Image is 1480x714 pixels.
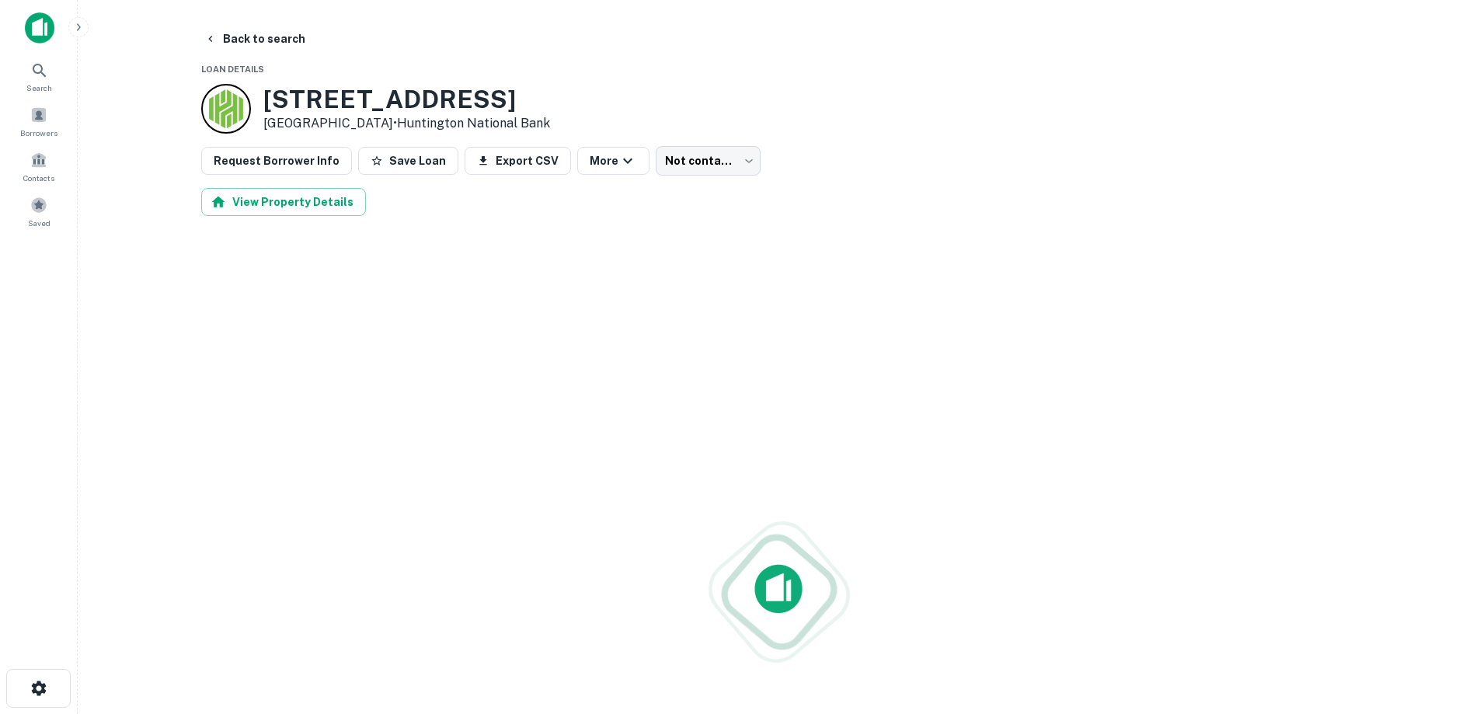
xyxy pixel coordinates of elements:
button: Request Borrower Info [201,147,352,175]
iframe: Chat Widget [1402,590,1480,664]
a: Huntington National Bank [397,116,550,131]
span: Contacts [23,172,54,184]
button: View Property Details [201,188,366,216]
p: [GEOGRAPHIC_DATA] • [263,114,550,133]
button: Export CSV [465,147,571,175]
button: Save Loan [358,147,458,175]
span: Borrowers [20,127,57,139]
h3: [STREET_ADDRESS] [263,85,550,114]
span: Saved [28,217,50,229]
img: capitalize-icon.png [25,12,54,44]
a: Contacts [5,145,73,187]
span: Search [26,82,52,94]
div: Not contacted [656,146,761,176]
button: Back to search [198,25,312,53]
a: Borrowers [5,100,73,142]
a: Search [5,55,73,97]
a: Saved [5,190,73,232]
button: More [577,147,649,175]
span: Loan Details [201,64,264,74]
